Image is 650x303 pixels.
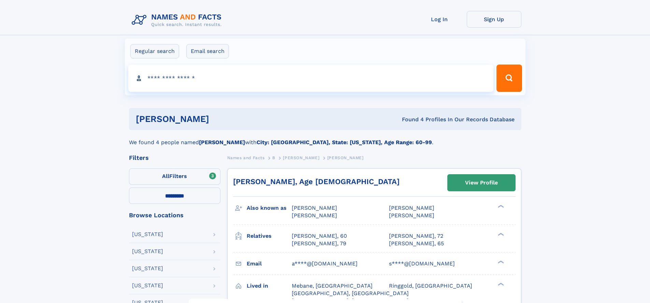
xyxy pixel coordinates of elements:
div: [US_STATE] [132,249,163,254]
a: [PERSON_NAME], Age [DEMOGRAPHIC_DATA] [233,177,400,186]
div: Filters [129,155,220,161]
span: [PERSON_NAME] [389,205,434,211]
span: [PERSON_NAME] [283,155,319,160]
div: Found 4 Profiles In Our Records Database [305,116,515,123]
a: [PERSON_NAME], 65 [389,240,444,247]
div: ❯ [496,282,504,286]
span: [PERSON_NAME] [292,205,337,211]
span: B [272,155,275,160]
a: [PERSON_NAME], 72 [389,232,443,240]
div: We found 4 people named with . [129,130,521,147]
a: Names and Facts [227,153,265,162]
a: [PERSON_NAME], 79 [292,240,346,247]
a: B [272,153,275,162]
a: Log In [412,11,467,28]
h3: Email [247,258,292,270]
div: [US_STATE] [132,283,163,288]
input: search input [128,65,494,92]
span: [PERSON_NAME] [389,212,434,219]
button: Search Button [496,65,522,92]
label: Regular search [130,44,179,58]
span: Mebane, [GEOGRAPHIC_DATA] [292,283,373,289]
a: Sign Up [467,11,521,28]
span: [GEOGRAPHIC_DATA], [GEOGRAPHIC_DATA] [292,290,409,297]
div: [US_STATE] [132,266,163,271]
a: [PERSON_NAME] [283,153,319,162]
h3: Relatives [247,230,292,242]
div: ❯ [496,232,504,236]
b: [PERSON_NAME] [199,139,245,146]
span: [PERSON_NAME] [327,155,364,160]
h1: [PERSON_NAME] [136,115,306,123]
h3: Lived in [247,280,292,292]
label: Filters [129,168,220,185]
div: ❯ [496,260,504,264]
span: Ringgold, [GEOGRAPHIC_DATA] [389,283,472,289]
a: [PERSON_NAME], 60 [292,232,347,240]
a: View Profile [448,175,515,191]
div: ❯ [496,204,504,209]
span: [PERSON_NAME] [292,212,337,219]
div: View Profile [465,175,498,191]
b: City: [GEOGRAPHIC_DATA], State: [US_STATE], Age Range: 60-99 [257,139,432,146]
div: Browse Locations [129,212,220,218]
span: All [162,173,169,179]
h3: Also known as [247,202,292,214]
img: Logo Names and Facts [129,11,227,29]
div: [US_STATE] [132,232,163,237]
label: Email search [186,44,229,58]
